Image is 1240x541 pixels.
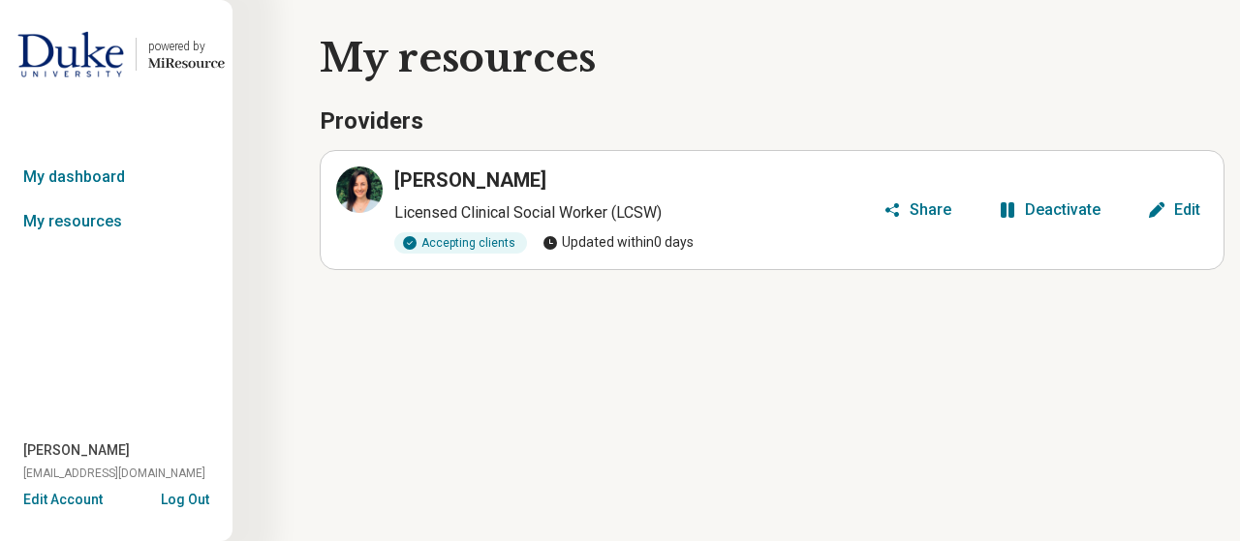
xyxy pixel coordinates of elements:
[394,201,875,225] p: Licensed Clinical Social Worker (LCSW)
[1139,195,1208,225] button: Edit
[17,31,124,77] img: Duke University
[910,202,951,218] div: Share
[23,440,130,461] span: [PERSON_NAME]
[148,38,225,55] div: powered by
[161,490,209,505] button: Log Out
[1174,202,1200,218] div: Edit
[1025,202,1100,218] div: Deactivate
[8,31,225,77] a: Duke Universitypowered by
[320,31,1224,85] h1: My resources
[23,465,205,482] span: [EMAIL_ADDRESS][DOMAIN_NAME]
[990,195,1108,225] button: Deactivate
[542,232,694,253] span: Updated within 0 days
[394,232,527,254] div: Accepting clients
[23,490,103,510] button: Edit Account
[875,195,959,225] button: Share
[320,105,1224,138] h3: Providers
[394,166,546,194] h3: [PERSON_NAME]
